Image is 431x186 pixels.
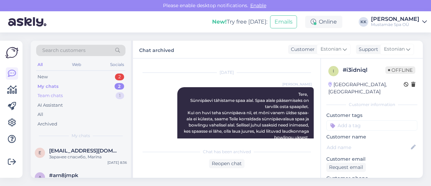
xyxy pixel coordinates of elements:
[321,45,341,53] span: Estonian
[212,18,227,25] b: New!
[326,112,417,119] p: Customer tags
[140,69,314,76] div: [DATE]
[326,175,417,182] p: Customer phone
[288,46,315,53] div: Customer
[49,154,127,160] div: Заранее спасибо, Marina
[356,46,378,53] div: Support
[39,175,42,180] span: a
[38,102,63,109] div: AI Assistant
[305,16,342,28] div: Online
[38,92,63,99] div: Team chats
[36,60,44,69] div: All
[107,160,127,165] div: [DATE] 8:36
[5,46,18,59] img: Askly Logo
[371,16,427,27] a: [PERSON_NAME]Mustamäe Spa OÜ
[203,149,251,155] span: Chat has been archived
[328,81,404,95] div: [GEOGRAPHIC_DATA], [GEOGRAPHIC_DATA]
[38,121,57,128] div: Archived
[38,74,48,80] div: New
[371,22,419,27] div: Mustamäe Spa OÜ
[109,60,125,69] div: Socials
[212,18,267,26] div: Try free [DATE]:
[333,68,334,74] span: i
[282,82,312,87] span: [PERSON_NAME]
[326,156,417,163] p: Customer email
[116,92,124,99] div: 1
[327,144,410,151] input: Add name
[71,60,83,69] div: Web
[38,83,59,90] div: My chats
[384,45,405,53] span: Estonian
[42,47,86,54] span: Search customers
[38,111,43,118] div: All
[326,120,417,131] input: Add a tag
[72,133,90,139] span: My chats
[248,2,268,9] span: Enable
[270,15,297,28] button: Emails
[385,66,415,74] span: Offline
[326,163,366,172] div: Request email
[359,17,368,27] div: KK
[371,16,419,22] div: [PERSON_NAME]
[343,66,385,74] div: # i3idniql
[49,148,120,154] span: ermolayeva_@bk.ru
[49,172,78,178] span: #arn8jmpk
[39,150,41,155] span: e
[326,133,417,141] p: Customer name
[115,83,124,90] div: 2
[139,45,174,54] label: Chat archived
[209,159,244,168] div: Reopen chat
[115,74,124,80] div: 2
[326,102,417,108] div: Customer information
